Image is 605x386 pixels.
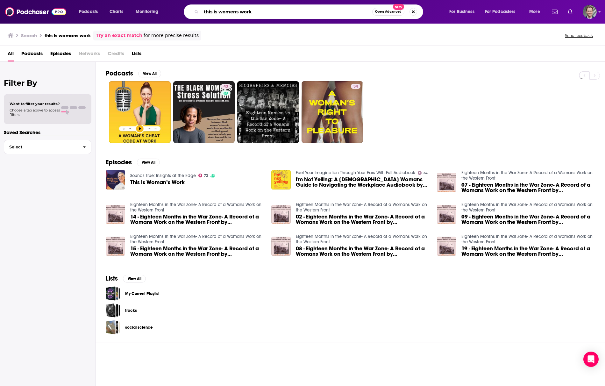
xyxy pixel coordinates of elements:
img: User Profile [583,5,597,19]
img: 02 - Eighteen Months in the War Zone- A Record of a Womans Work on the Western Front by Kate John... [271,205,291,224]
span: 34 [353,83,358,90]
a: 15 - Eighteen Months in the War Zone- A Record of a Womans Work on the Western Front by Kate John... [130,246,264,257]
span: Podcasts [79,7,98,16]
div: Search podcasts, credits, & more... [190,4,429,19]
button: open menu [75,7,106,17]
div: Open Intercom Messenger [583,352,599,367]
a: Episodes [50,48,71,61]
button: Select [4,140,91,154]
span: 07 - Eighteen Months in the War Zone- A Record of a Womans Work on the Western Front by [PERSON_N... [461,182,595,193]
span: Monitoring [136,7,158,16]
h2: Lists [106,275,118,282]
span: for more precise results [144,32,199,39]
h3: this is womans work [45,32,91,39]
a: Eighteen Months in the War Zone- A Record of a Womans Work on the Western Front [461,234,593,245]
img: 08 - Eighteen Months in the War Zone- A Record of a Womans Work on the Western Front by Kate John... [271,237,291,256]
button: View All [137,159,160,166]
button: View All [138,70,161,77]
span: 72 [204,174,208,177]
a: tracks [125,307,137,314]
span: More [529,7,540,16]
a: All [8,48,14,61]
a: 72 [198,174,208,177]
h2: Episodes [106,158,132,166]
a: My Current Playlist [125,290,160,297]
span: 24 [423,172,428,175]
a: 34 [302,81,363,143]
span: 43 [224,83,228,90]
img: This Is Woman’s Work [106,170,125,189]
span: Want to filter your results? [10,102,60,106]
a: My Current Playlist [106,286,120,301]
h3: Search [21,32,37,39]
span: Choose a tab above to access filters. [10,108,60,117]
a: Fuel Your Imagination Through Your Ears With Full Audiobook [296,170,415,175]
button: Open AdvancedNew [372,8,404,16]
button: open menu [525,7,548,17]
img: I'm Not Yelling: A Black Womans Guide to Navigating the Workplace Audiobook by Elizabeth Leiba [271,170,291,189]
a: 19 - Eighteen Months in the War Zone- A Record of a Womans Work on the Western Front by Kate John... [461,246,595,257]
a: This Is Woman’s Work [130,180,185,185]
img: 07 - Eighteen Months in the War Zone- A Record of a Womans Work on the Western Front by Kate John... [437,173,456,192]
a: 07 - Eighteen Months in the War Zone- A Record of a Womans Work on the Western Front by Kate John... [461,182,595,193]
a: Podcasts [21,48,43,61]
a: Show notifications dropdown [549,6,560,17]
span: Charts [110,7,123,16]
span: New [393,4,404,10]
a: Eighteen Months in the War Zone- A Record of a Womans Work on the Western Front [130,202,261,213]
a: ListsView All [106,275,146,282]
span: 09 - Eighteen Months in the War Zone- A Record of a Womans Work on the Western Front by [PERSON_N... [461,214,595,225]
a: tracks [106,303,120,318]
a: 08 - Eighteen Months in the War Zone- A Record of a Womans Work on the Western Front by Kate John... [296,246,429,257]
button: open menu [131,7,167,17]
span: Open Advanced [375,10,402,13]
a: I'm Not Yelling: A Black Womans Guide to Navigating the Workplace Audiobook by Elizabeth Leiba [296,177,429,188]
h2: Filter By [4,78,91,88]
span: Networks [79,48,100,61]
span: 08 - Eighteen Months in the War Zone- A Record of a Womans Work on the Western Front by [PERSON_N... [296,246,429,257]
span: 19 - Eighteen Months in the War Zone- A Record of a Womans Work on the Western Front by [PERSON_N... [461,246,595,257]
img: 09 - Eighteen Months in the War Zone- A Record of a Womans Work on the Western Front by Kate John... [437,205,456,224]
img: 15 - Eighteen Months in the War Zone- A Record of a Womans Work on the Western Front by Kate John... [106,237,125,256]
a: Charts [105,7,127,17]
input: Search podcasts, credits, & more... [201,7,372,17]
span: Logged in as kwerderman [583,5,597,19]
a: Try an exact match [96,32,142,39]
span: I'm Not Yelling: A [DEMOGRAPHIC_DATA] Womans Guide to Navigating the Workplace Audiobook by [PERS... [296,177,429,188]
img: 19 - Eighteen Months in the War Zone- A Record of a Womans Work on the Western Front by Kate John... [437,237,456,256]
img: Podchaser - Follow, Share and Rate Podcasts [5,6,66,18]
span: 14 - Eighteen Months in the War Zone- A Record of a Womans Work on the Western Front by [PERSON_N... [130,214,264,225]
span: 02 - Eighteen Months in the War Zone- A Record of a Womans Work on the Western Front by [PERSON_N... [296,214,429,225]
a: social science [106,320,120,334]
span: For Podcasters [485,7,516,16]
a: 02 - Eighteen Months in the War Zone- A Record of a Womans Work on the Western Front by Kate John... [296,214,429,225]
a: Sounds True: Insights at the Edge [130,173,196,178]
a: 43 [221,84,231,89]
button: Show profile menu [583,5,597,19]
h2: Podcasts [106,69,133,77]
img: 14 - Eighteen Months in the War Zone- A Record of a Womans Work on the Western Front by Kate John... [106,205,125,224]
a: 09 - Eighteen Months in the War Zone- A Record of a Womans Work on the Western Front by Kate John... [461,214,595,225]
span: Lists [132,48,141,61]
span: For Business [449,7,474,16]
a: Eighteen Months in the War Zone- A Record of a Womans Work on the Western Front [461,170,593,181]
a: Show notifications dropdown [565,6,575,17]
a: Eighteen Months in the War Zone- A Record of a Womans Work on the Western Front [296,234,427,245]
a: 24 [418,171,428,175]
a: 43 [173,81,235,143]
